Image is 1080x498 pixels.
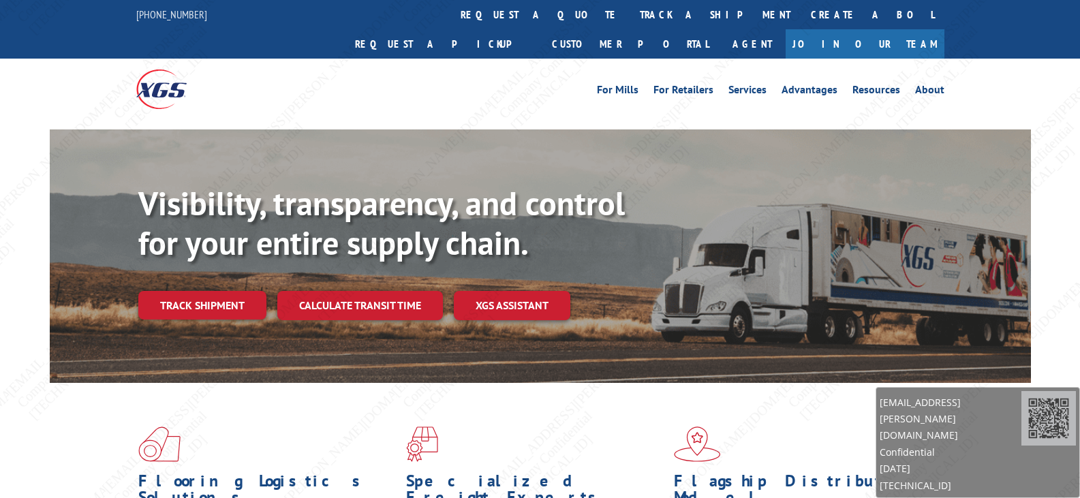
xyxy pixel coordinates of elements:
[852,84,900,99] a: Resources
[719,29,786,59] a: Agent
[136,7,207,21] a: [PHONE_NUMBER]
[880,461,1021,477] span: [DATE]
[915,84,944,99] a: About
[542,29,719,59] a: Customer Portal
[138,182,625,264] b: Visibility, transparency, and control for your entire supply chain.
[786,29,944,59] a: Join Our Team
[454,291,570,320] a: XGS ASSISTANT
[277,291,443,320] a: Calculate transit time
[138,426,181,462] img: xgs-icon-total-supply-chain-intelligence-red
[782,84,837,99] a: Advantages
[880,478,1021,494] span: [TECHNICAL_ID]
[674,426,721,462] img: xgs-icon-flagship-distribution-model-red
[880,394,1021,443] span: [EMAIL_ADDRESS][PERSON_NAME][DOMAIN_NAME]
[406,426,438,462] img: xgs-icon-focused-on-flooring-red
[345,29,542,59] a: Request a pickup
[597,84,638,99] a: For Mills
[653,84,713,99] a: For Retailers
[880,444,1021,461] span: Confidential
[138,291,266,320] a: Track shipment
[728,84,767,99] a: Services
